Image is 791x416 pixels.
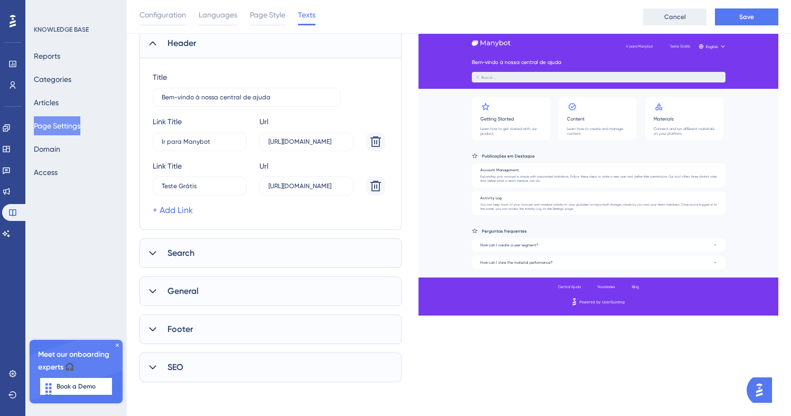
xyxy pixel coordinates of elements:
[34,163,58,182] button: Access
[57,382,96,391] span: Book a Demo
[162,182,238,190] input: Link Title
[259,160,268,172] div: Url
[34,93,59,112] button: Articles
[167,361,183,374] span: SEO
[34,47,60,66] button: Reports
[34,140,60,159] button: Domain
[34,116,80,135] button: Page Settings
[664,13,686,21] span: Cancel
[715,8,778,25] button: Save
[38,348,114,374] span: Meet our onboarding experts 🎧
[250,8,285,21] span: Page Style
[34,25,89,34] div: KNOWLEDGE BASE
[153,160,182,172] div: Link Title
[40,376,57,408] div: Drag
[153,204,193,217] a: + Add Link
[268,138,345,145] input: https://www.example.com
[162,138,238,145] input: Link Title
[40,378,112,395] button: Book a Demo
[199,8,237,21] span: Languages
[739,13,754,21] span: Save
[139,8,186,21] span: Configuration
[747,374,778,406] iframe: UserGuiding AI Assistant Launcher
[153,115,182,128] div: Link Title
[259,115,268,128] div: Url
[167,285,199,298] span: General
[167,37,196,50] span: Header
[153,71,167,84] div: Title
[298,8,315,21] span: Texts
[167,323,193,336] span: Footer
[268,182,345,190] input: https://www.example.com
[162,94,332,101] input: Find the insights and best practices about our product.
[34,70,71,89] button: Categories
[643,8,706,25] button: Cancel
[167,247,194,260] span: Search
